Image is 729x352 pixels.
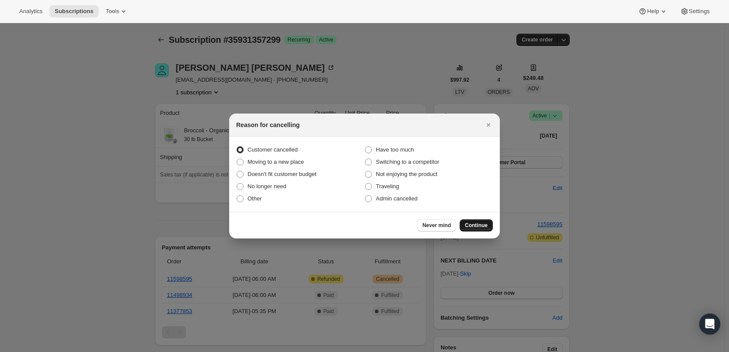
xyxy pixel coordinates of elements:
span: Admin cancelled [376,195,417,202]
div: Open Intercom Messenger [699,314,720,335]
span: Switching to a competitor [376,159,439,165]
span: Have too much [376,146,414,153]
span: Other [248,195,262,202]
span: No longer need [248,183,286,190]
span: Never mind [423,222,451,229]
span: Tools [106,8,119,15]
span: Help [647,8,659,15]
span: Analytics [19,8,42,15]
button: Help [633,5,673,17]
span: Customer cancelled [248,146,298,153]
span: Not enjoying the product [376,171,437,177]
span: Doesn't fit customer budget [248,171,316,177]
button: Analytics [14,5,48,17]
span: Subscriptions [55,8,93,15]
button: Close [482,119,495,131]
h2: Reason for cancelling [236,121,299,129]
span: Moving to a new place [248,159,304,165]
span: Continue [465,222,488,229]
button: Subscriptions [49,5,99,17]
button: Never mind [417,219,456,231]
span: Settings [689,8,710,15]
button: Tools [100,5,133,17]
button: Settings [675,5,715,17]
button: Continue [460,219,493,231]
span: Traveling [376,183,399,190]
